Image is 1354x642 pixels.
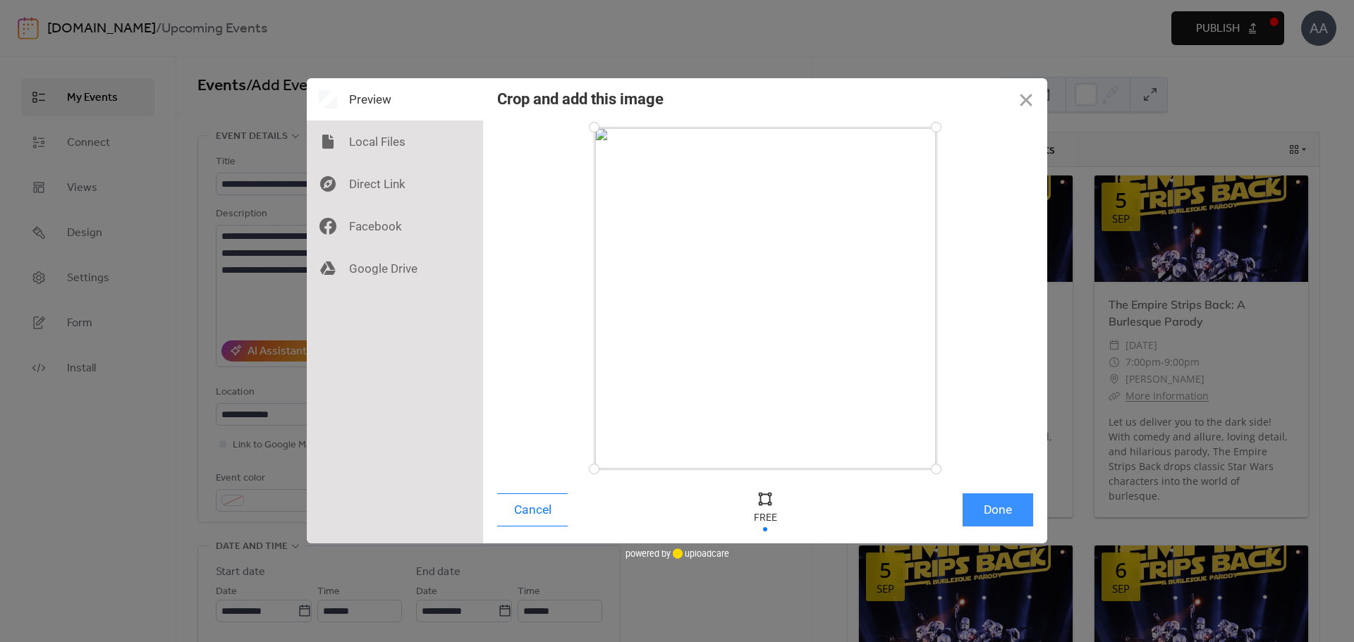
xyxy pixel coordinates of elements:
a: uploadcare [671,548,729,559]
button: Cancel [497,493,568,526]
div: Crop and add this image [497,90,664,108]
button: Close [1005,78,1047,121]
button: Done [963,493,1033,526]
div: powered by [626,543,729,564]
div: Direct Link [307,163,483,205]
div: Facebook [307,205,483,247]
div: Google Drive [307,247,483,290]
div: Preview [307,78,483,121]
div: Local Files [307,121,483,163]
